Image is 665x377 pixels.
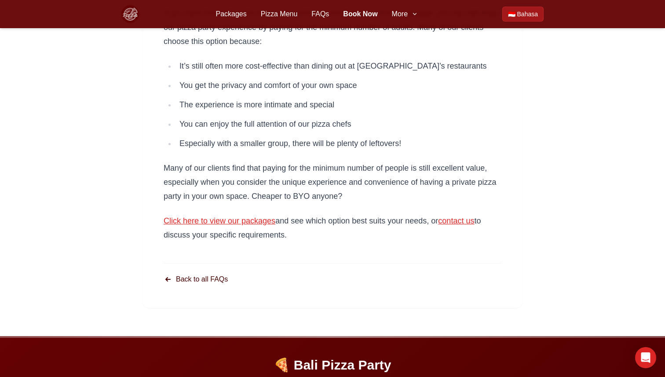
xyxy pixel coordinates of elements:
li: You can enjoy the full attention of our pizza chefs [176,117,501,131]
span: More [392,9,408,19]
li: Especially with a smaller group, there will be plenty of leftovers! [176,136,501,150]
li: It’s still often more cost-effective than dining out at [GEOGRAPHIC_DATA]’s restaurants [176,59,501,73]
img: Bali Pizza Party Logo [121,5,139,23]
a: contact us [438,216,474,225]
a: Back to all FAQs [164,274,228,285]
button: More [392,9,418,19]
a: Pizza Menu [261,9,298,19]
p: Many of our clients find that paying for the minimum number of people is still excellent value, e... [164,161,501,203]
span: Bahasa [517,10,538,18]
a: Packages [216,9,246,19]
a: Click here to view our packages [164,216,275,225]
div: Open Intercom Messenger [635,347,656,368]
li: The experience is more intimate and special [176,98,501,112]
p: and see which option best suits your needs, or to discuss your specific requirements. [164,214,501,242]
p: 🍕 Bali Pizza Party [121,357,544,373]
li: You get the privacy and comfort of your own space [176,78,501,92]
a: Beralih ke Bahasa Indonesia [502,7,544,22]
a: Book Now [343,9,377,19]
a: FAQs [311,9,329,19]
